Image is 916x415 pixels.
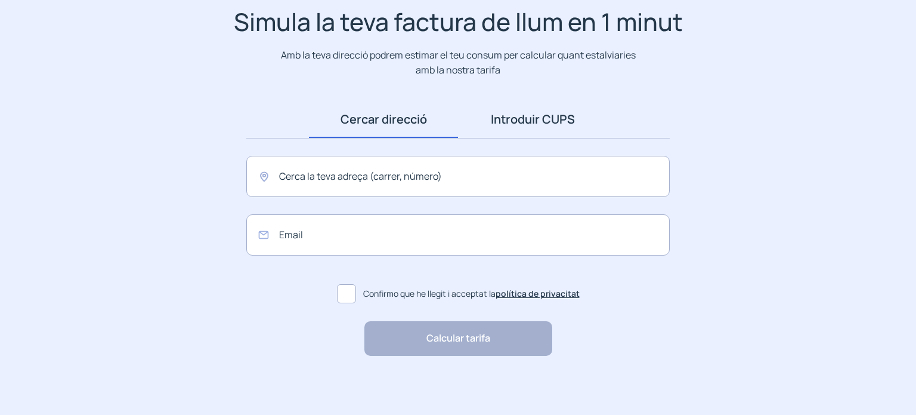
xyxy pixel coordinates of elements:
a: política de privacitat [496,288,580,299]
h1: Simula la teva factura de llum en 1 minut [234,7,683,36]
a: Introduir CUPS [458,101,607,138]
span: Confirmo que he llegit i acceptat la [363,287,580,300]
a: Cercar direcció [309,101,458,138]
p: Amb la teva direcció podrem estimar el teu consum per calcular quant estalviaries amb la nostra t... [278,48,638,77]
